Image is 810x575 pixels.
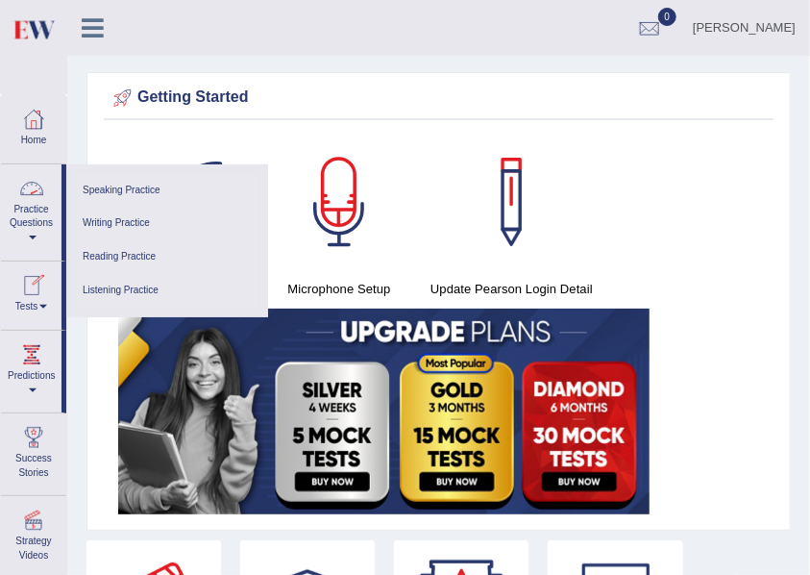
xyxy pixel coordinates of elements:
[272,279,406,299] h4: Microphone Setup
[1,496,66,572] a: Strategy Videos
[76,240,258,274] a: Reading Practice
[76,274,258,308] a: Listening Practice
[1,164,61,255] a: Practice Questions
[1,262,61,324] a: Tests
[1,95,66,158] a: Home
[118,309,650,514] img: small5.jpg
[76,174,258,208] a: Speaking Practice
[1,331,61,407] a: Predictions
[1,413,66,489] a: Success Stories
[76,207,258,240] a: Writing Practice
[658,8,677,26] span: 0
[426,279,598,299] h4: Update Pearson Login Detail
[109,84,769,112] div: Getting Started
